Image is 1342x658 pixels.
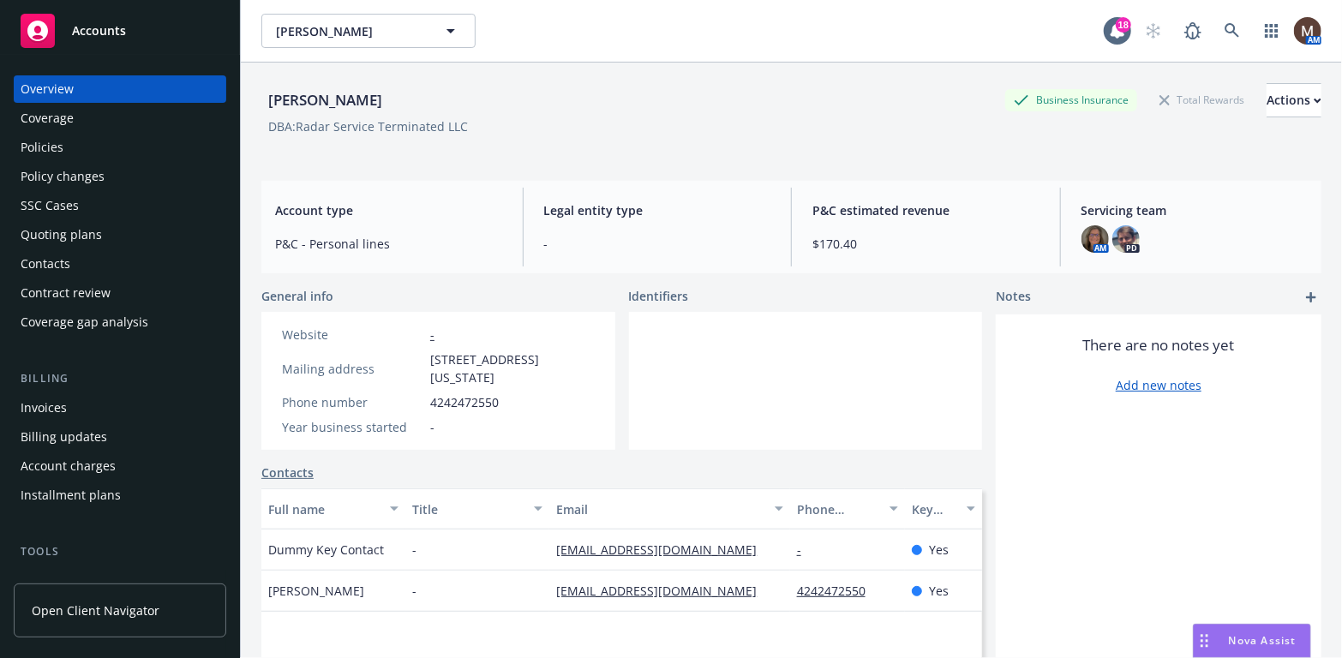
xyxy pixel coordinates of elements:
span: P&C - Personal lines [275,235,502,253]
div: Coverage gap analysis [21,308,148,336]
button: Actions [1267,83,1321,117]
span: P&C estimated revenue [812,201,1039,219]
span: General info [261,287,333,305]
span: Identifiers [629,287,689,305]
span: 4242472550 [430,393,499,411]
div: 18 [1116,17,1131,33]
div: Quoting plans [21,221,102,248]
span: Servicing team [1081,201,1309,219]
a: Report a Bug [1176,14,1210,48]
button: Phone number [790,488,906,529]
div: Installment plans [21,482,121,509]
button: [PERSON_NAME] [261,14,476,48]
div: Tools [14,543,226,560]
a: Billing updates [14,423,226,451]
a: Quoting plans [14,221,226,248]
div: Total Rewards [1151,89,1253,111]
a: - [797,541,815,558]
span: Account type [275,201,502,219]
div: Billing updates [21,423,107,451]
a: SSC Cases [14,192,226,219]
div: Business Insurance [1005,89,1137,111]
a: Policy changes [14,163,226,190]
span: [PERSON_NAME] [276,22,424,40]
a: Search [1215,14,1249,48]
a: Coverage [14,105,226,132]
img: photo [1081,225,1109,253]
span: There are no notes yet [1083,335,1235,356]
span: Accounts [72,24,126,38]
a: Accounts [14,7,226,55]
button: Title [405,488,549,529]
div: Policies [21,134,63,161]
div: Website [282,326,423,344]
span: - [412,541,416,559]
a: Coverage gap analysis [14,308,226,336]
div: Year business started [282,418,423,436]
a: - [430,326,434,343]
a: Invoices [14,394,226,422]
div: Key contact [912,500,956,518]
div: Drag to move [1194,625,1215,657]
div: Contract review [21,279,111,307]
span: Dummy Key Contact [268,541,384,559]
div: Phone number [282,393,423,411]
a: Overview [14,75,226,103]
a: Policies [14,134,226,161]
div: Actions [1267,84,1321,117]
img: photo [1294,17,1321,45]
span: Nova Assist [1229,633,1297,648]
div: Title [412,500,524,518]
div: [PERSON_NAME] [261,89,389,111]
div: Coverage [21,105,74,132]
div: Full name [268,500,380,518]
div: Overview [21,75,74,103]
div: Mailing address [282,360,423,378]
a: Account charges [14,452,226,480]
button: Key contact [905,488,982,529]
span: Notes [996,287,1031,308]
div: Contacts [21,250,70,278]
span: Yes [929,541,949,559]
a: Start snowing [1136,14,1171,48]
div: Policy changes [21,163,105,190]
a: add [1301,287,1321,308]
div: Invoices [21,394,67,422]
span: - [544,235,771,253]
a: Manage files [14,567,226,595]
a: 4242472550 [797,583,879,599]
span: - [412,582,416,600]
img: photo [1112,225,1140,253]
a: Contract review [14,279,226,307]
a: [EMAIL_ADDRESS][DOMAIN_NAME] [556,583,770,599]
span: Legal entity type [544,201,771,219]
div: Manage files [21,567,93,595]
div: DBA: Radar Service Terminated LLC [268,117,468,135]
a: Switch app [1255,14,1289,48]
button: Email [549,488,789,529]
a: Installment plans [14,482,226,509]
span: Yes [929,582,949,600]
div: Email [556,500,764,518]
div: Phone number [797,500,880,518]
a: [EMAIL_ADDRESS][DOMAIN_NAME] [556,541,770,558]
a: Contacts [261,464,314,482]
div: Billing [14,370,226,387]
button: Full name [261,488,405,529]
span: - [430,418,434,436]
span: [STREET_ADDRESS][US_STATE] [430,350,595,386]
a: Contacts [14,250,226,278]
div: Account charges [21,452,116,480]
div: SSC Cases [21,192,79,219]
button: Nova Assist [1193,624,1311,658]
span: Open Client Navigator [32,601,159,619]
span: [PERSON_NAME] [268,582,364,600]
span: $170.40 [812,235,1039,253]
a: Add new notes [1116,376,1201,394]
